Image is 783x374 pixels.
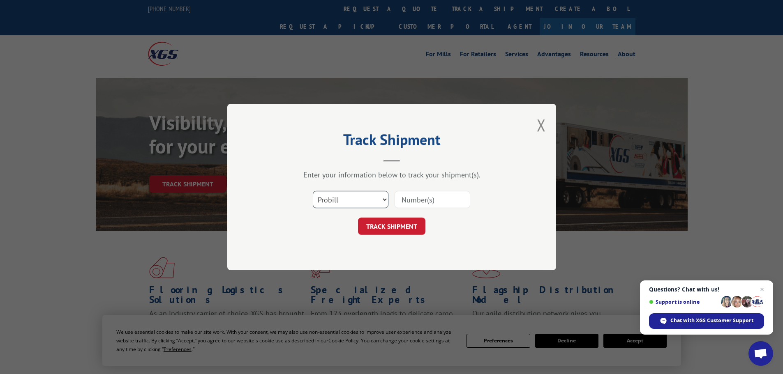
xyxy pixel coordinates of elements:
[358,218,425,235] button: TRACK SHIPMENT
[268,170,515,179] div: Enter your information below to track your shipment(s).
[649,286,764,293] span: Questions? Chat with us!
[268,134,515,149] h2: Track Shipment
[670,317,753,324] span: Chat with XGS Customer Support
[649,313,764,329] span: Chat with XGS Customer Support
[395,191,470,208] input: Number(s)
[649,299,718,305] span: Support is online
[748,341,773,366] a: Open chat
[537,114,546,136] button: Close modal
